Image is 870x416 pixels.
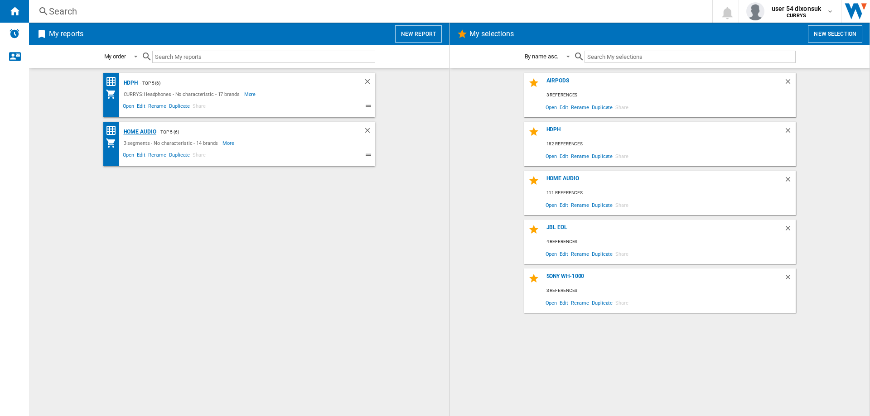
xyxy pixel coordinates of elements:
div: 182 references [544,139,796,150]
div: HDPH [544,126,784,139]
span: Duplicate [168,151,191,162]
div: Delete [363,126,375,138]
span: Open [121,151,136,162]
span: Rename [570,150,590,162]
span: Share [191,151,207,162]
span: Share [614,150,630,162]
span: Rename [570,296,590,309]
div: My Assortment [106,89,121,100]
div: JBL EOL [544,224,784,236]
div: 3 references [544,90,796,101]
div: Delete [784,273,796,285]
div: 3 references [544,285,796,296]
span: user 54 dixonsuk [772,4,821,13]
div: - Top 5 (6) [138,77,345,89]
div: Price Matrix [106,76,121,87]
div: 4 references [544,236,796,248]
div: Delete [363,77,375,89]
span: More [222,138,236,148]
span: Rename [570,101,590,113]
span: Duplicate [590,248,614,260]
div: My Assortment [106,138,121,148]
h2: My selections [468,25,516,43]
span: Edit [135,151,147,162]
span: Open [544,101,559,113]
span: Edit [135,102,147,113]
span: Share [191,102,207,113]
div: Delete [784,77,796,90]
span: Share [614,296,630,309]
span: Edit [558,150,570,162]
span: Rename [570,248,590,260]
div: 3 segments - No characteristic - 14 brands [121,138,223,148]
div: Delete [784,224,796,236]
span: Edit [558,296,570,309]
span: Open [544,150,559,162]
span: Duplicate [590,296,614,309]
input: Search My selections [585,51,795,63]
span: Duplicate [168,102,191,113]
input: Search My reports [152,51,375,63]
span: Open [121,102,136,113]
img: alerts-logo.svg [9,28,20,39]
span: Duplicate [590,150,614,162]
div: By name asc. [525,53,559,60]
span: Share [614,199,630,211]
h2: My reports [47,25,85,43]
span: Edit [558,248,570,260]
img: profile.jpg [746,2,764,20]
span: Edit [558,101,570,113]
button: New selection [808,25,862,43]
div: - Top 5 (6) [156,126,345,138]
div: Sony WH-1000 [544,273,784,285]
b: CURRYS [787,13,806,19]
span: Edit [558,199,570,211]
div: Delete [784,175,796,187]
span: Rename [147,151,168,162]
div: CURRYS:Headphones - No characteristic - 17 brands [121,89,244,100]
div: Price Matrix [106,125,121,136]
div: HDPH [121,77,138,89]
span: Duplicate [590,101,614,113]
span: Rename [570,199,590,211]
div: Home Audio [544,175,784,187]
span: More [244,89,257,100]
span: Open [544,248,559,260]
span: Share [614,248,630,260]
div: 111 references [544,187,796,199]
span: Open [544,296,559,309]
span: Share [614,101,630,113]
span: Rename [147,102,168,113]
div: Airpods [544,77,784,90]
span: Open [544,199,559,211]
div: My order [104,53,126,60]
span: Duplicate [590,199,614,211]
div: Search [49,5,689,18]
button: New report [395,25,442,43]
div: Home Audio [121,126,156,138]
div: Delete [784,126,796,139]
